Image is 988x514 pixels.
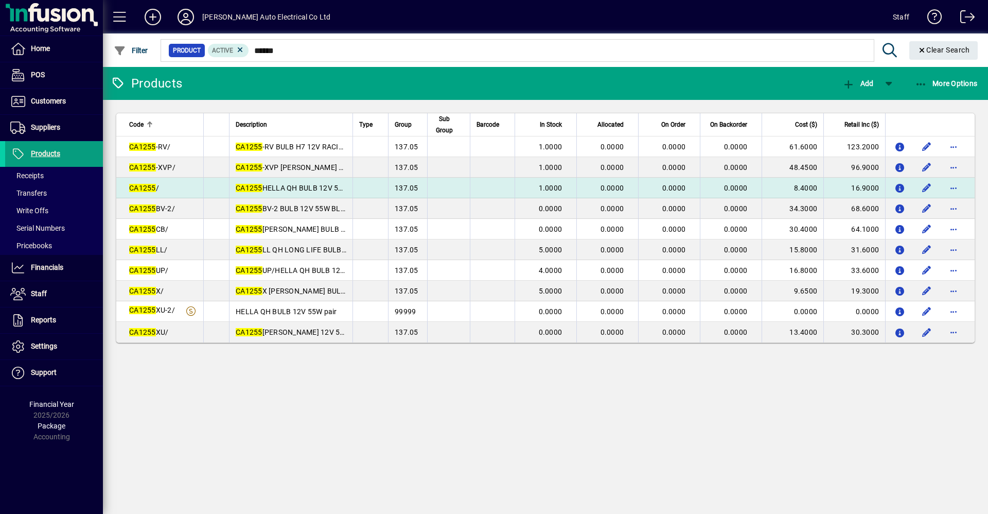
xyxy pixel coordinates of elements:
[844,119,879,130] span: Retail Inc ($)
[31,71,45,79] span: POS
[762,239,823,260] td: 15.8000
[395,266,418,275] span: 137.05
[762,136,823,157] td: 61.6000
[662,246,686,254] span: 0.0000
[10,224,65,232] span: Serial Numbers
[945,303,962,320] button: More options
[724,143,748,151] span: 0.0000
[724,328,748,336] span: 0.0000
[5,334,103,359] a: Settings
[724,307,748,316] span: 0.0000
[762,157,823,178] td: 48.4500
[236,246,262,254] em: CA1255
[236,266,373,275] span: UP/HELLA QH BULB 12V 55W H7
[919,139,935,155] button: Edit
[111,41,151,60] button: Filter
[539,307,562,316] span: 0.0000
[129,246,156,254] em: CA1255
[912,74,980,93] button: More Options
[208,44,249,57] mat-chip: Activation Status: Active
[909,41,978,60] button: Clear
[840,74,876,93] button: Add
[395,163,418,172] span: 137.05
[5,360,103,386] a: Support
[601,163,624,172] span: 0.0000
[662,287,686,295] span: 0.0000
[539,287,562,295] span: 5.0000
[662,184,686,192] span: 0.0000
[31,123,60,131] span: Suppliers
[31,97,66,105] span: Customers
[601,328,624,336] span: 0.0000
[129,119,144,130] span: Code
[795,119,817,130] span: Cost ($)
[129,328,156,336] em: CA1255
[129,266,156,275] em: CA1255
[662,225,686,233] span: 0.0000
[236,246,384,254] span: LL QH LONG LIFE BULB H7 12V 55W
[762,322,823,342] td: 13.4000
[945,262,962,279] button: More options
[31,289,47,298] span: Staff
[236,287,397,295] span: X [PERSON_NAME] BULB 12V 55W +30%
[539,328,562,336] span: 0.0000
[945,180,962,196] button: More options
[662,328,686,336] span: 0.0000
[111,75,182,92] div: Products
[710,119,747,130] span: On Backorder
[129,163,156,172] em: CA1255
[236,287,262,295] em: CA1255
[477,119,508,130] div: Barcode
[521,119,571,130] div: In Stock
[5,167,103,184] a: Receipts
[5,62,103,88] a: POS
[31,149,60,158] span: Products
[920,2,942,36] a: Knowledge Base
[919,303,935,320] button: Edit
[477,119,499,130] span: Barcode
[129,204,156,213] em: CA1255
[724,225,748,233] span: 0.0000
[129,184,159,192] span: /
[395,143,418,151] span: 137.05
[129,246,167,254] span: LL/
[5,219,103,237] a: Serial Numbers
[5,255,103,281] a: Financials
[236,307,337,316] span: HELLA QH BULB 12V 55W pair
[645,119,695,130] div: On Order
[823,178,885,198] td: 16.9000
[823,157,885,178] td: 96.9000
[662,163,686,172] span: 0.0000
[945,200,962,217] button: More options
[395,119,421,130] div: Group
[762,260,823,281] td: 16.8000
[10,207,48,215] span: Write Offs
[662,143,686,151] span: 0.0000
[129,225,168,233] span: CB/
[601,225,624,233] span: 0.0000
[5,281,103,307] a: Staff
[919,180,935,196] button: Edit
[173,45,201,56] span: Product
[823,219,885,239] td: 64.1000
[395,328,418,336] span: 137.05
[662,307,686,316] span: 0.0000
[129,287,164,295] span: X/
[823,239,885,260] td: 31.6000
[919,262,935,279] button: Edit
[10,242,52,250] span: Pricebooks
[395,184,418,192] span: 137.05
[539,163,562,172] span: 1.0000
[5,89,103,114] a: Customers
[601,307,624,316] span: 0.0000
[539,246,562,254] span: 5.0000
[38,422,65,430] span: Package
[945,159,962,176] button: More options
[597,119,624,130] span: Allocated
[359,119,382,130] div: Type
[539,225,562,233] span: 0.0000
[601,246,624,254] span: 0.0000
[236,163,262,172] em: CA1255
[601,204,624,213] span: 0.0000
[31,342,57,350] span: Settings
